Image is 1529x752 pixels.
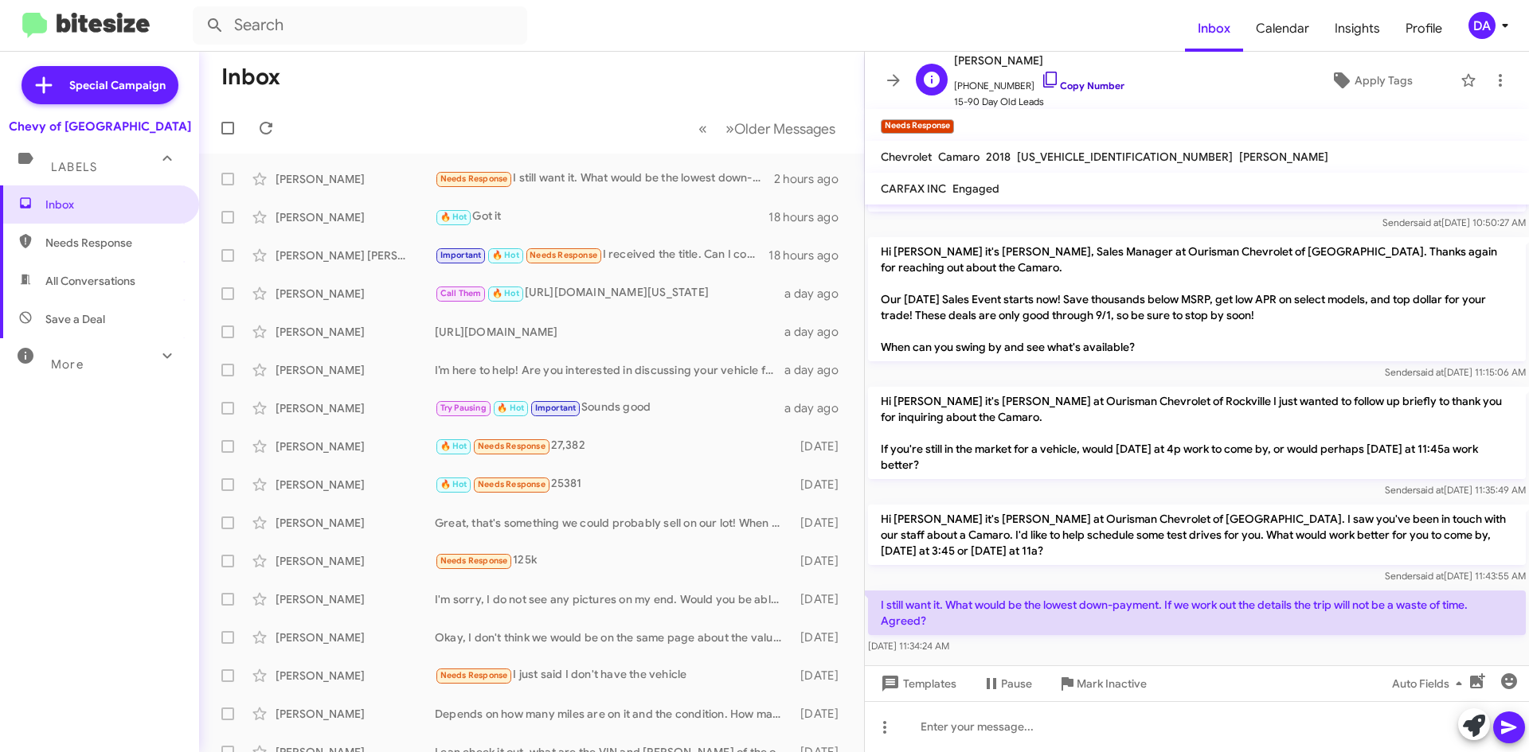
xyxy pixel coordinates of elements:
span: [US_VEHICLE_IDENTIFICATION_NUMBER] [1017,150,1233,164]
div: a day ago [784,400,851,416]
div: [DATE] [792,591,851,607]
div: [PERSON_NAME] [276,553,435,569]
span: Save a Deal [45,311,105,327]
div: [PERSON_NAME] [276,591,435,607]
div: [PERSON_NAME] [276,209,435,225]
div: a day ago [784,286,851,302]
div: a day ago [784,362,851,378]
div: [PERSON_NAME] [276,438,435,454]
a: Copy Number [1041,80,1124,92]
div: Great, that's something we could probably sell on our lot! When would you be able to stop by so w... [435,515,792,531]
a: Inbox [1185,6,1243,52]
span: Auto Fields [1392,669,1468,698]
div: I still want it. What would be the lowest down-payment. If we work out the details the trip will ... [435,169,774,188]
span: Pause [1001,669,1032,698]
span: Camaro [938,150,980,164]
span: Sender [DATE] 11:35:49 AM [1385,484,1526,496]
div: [PERSON_NAME] [276,286,435,302]
div: [URL][DOMAIN_NAME] [435,324,784,340]
span: [DATE] 11:34:24 AM [868,640,949,652]
span: [PHONE_NUMBER] [954,70,1124,94]
small: Needs Response [881,119,954,134]
nav: Page navigation example [690,112,845,145]
div: a day ago [784,324,851,340]
span: Needs Response [478,441,546,451]
span: Special Campaign [69,77,166,93]
span: Mark Inactive [1077,669,1147,698]
div: [DATE] [792,706,851,722]
span: » [725,119,734,138]
div: [URL][DOMAIN_NAME][US_STATE] [435,284,784,302]
div: Okay, I don't think we would be on the same page about the value. I wouldn't even be selling one ... [435,629,792,645]
span: Try Pausing [440,403,487,413]
button: Mark Inactive [1045,669,1159,698]
p: Hi [PERSON_NAME] it's [PERSON_NAME] at Ourisman Chevrolet of [GEOGRAPHIC_DATA]. I saw you've been... [868,505,1526,565]
button: Next [716,112,845,145]
span: Inbox [45,197,181,212]
span: 15-90 Day Old Leads [954,94,1124,110]
a: Profile [1393,6,1455,52]
button: DA [1455,12,1511,39]
span: Sender [DATE] 11:15:06 AM [1385,366,1526,378]
p: Hi [PERSON_NAME] it's [PERSON_NAME] at Ourisman Chevrolet of Rockville I just wanted to follow up... [868,387,1526,479]
button: Auto Fields [1379,669,1481,698]
a: Calendar [1243,6,1322,52]
span: 🔥 Hot [492,288,519,298]
div: Sounds good [435,399,784,417]
button: Templates [865,669,969,698]
span: Needs Response [440,670,508,680]
p: Hi [PERSON_NAME] it's [PERSON_NAME], Sales Manager at Ourisman Chevrolet of [GEOGRAPHIC_DATA]. Th... [868,237,1526,361]
span: Older Messages [734,120,835,138]
span: CARFAX INC [881,181,946,196]
div: I’m here to help! Are you interested in discussing your vehicle further or exploring options for ... [435,362,784,378]
div: DA [1468,12,1496,39]
span: 🔥 Hot [440,479,467,489]
span: Important [535,403,577,413]
div: [PERSON_NAME] [PERSON_NAME] [276,247,435,263]
span: Needs Response [530,250,597,260]
div: 18 hours ago [768,209,851,225]
div: Got it [435,208,768,226]
span: 🔥 Hot [440,441,467,451]
div: [DATE] [792,515,851,531]
div: 2 hours ago [774,171,851,187]
div: [PERSON_NAME] [276,324,435,340]
span: [PERSON_NAME] [1239,150,1328,164]
div: I received the title. Can I come in [DATE] morning [435,246,768,264]
span: Needs Response [440,173,508,184]
div: [DATE] [792,438,851,454]
span: Chevrolet [881,150,932,164]
div: [PERSON_NAME] [276,477,435,493]
span: 2018 [986,150,1011,164]
div: [PERSON_NAME] [276,706,435,722]
span: Needs Response [440,555,508,566]
button: Apply Tags [1289,66,1453,95]
div: Chevy of [GEOGRAPHIC_DATA] [9,119,191,134]
span: 🔥 Hot [492,250,519,260]
div: 25381 [435,475,792,493]
span: said at [1414,216,1441,228]
div: I'm sorry, I do not see any pictures on my end. Would you be able to send them to my direct line?... [435,591,792,607]
span: Templates [878,669,956,698]
div: [PERSON_NAME] [276,629,435,645]
span: Apply Tags [1355,66,1413,95]
span: All Conversations [45,273,135,289]
span: said at [1416,366,1444,378]
div: 125k [435,551,792,570]
input: Search [193,6,527,45]
a: Special Campaign [22,66,178,104]
button: Pause [969,669,1045,698]
div: [PERSON_NAME] [276,362,435,378]
a: Insights [1322,6,1393,52]
span: Needs Response [45,235,181,251]
p: I still want it. What would be the lowest down-payment. If we work out the details the trip will ... [868,590,1526,635]
button: Previous [689,112,717,145]
span: Sender [DATE] 10:50:27 AM [1382,216,1526,228]
span: More [51,357,84,372]
span: Important [440,250,482,260]
span: « [698,119,707,138]
div: [PERSON_NAME] [276,171,435,187]
span: Engaged [952,181,999,196]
